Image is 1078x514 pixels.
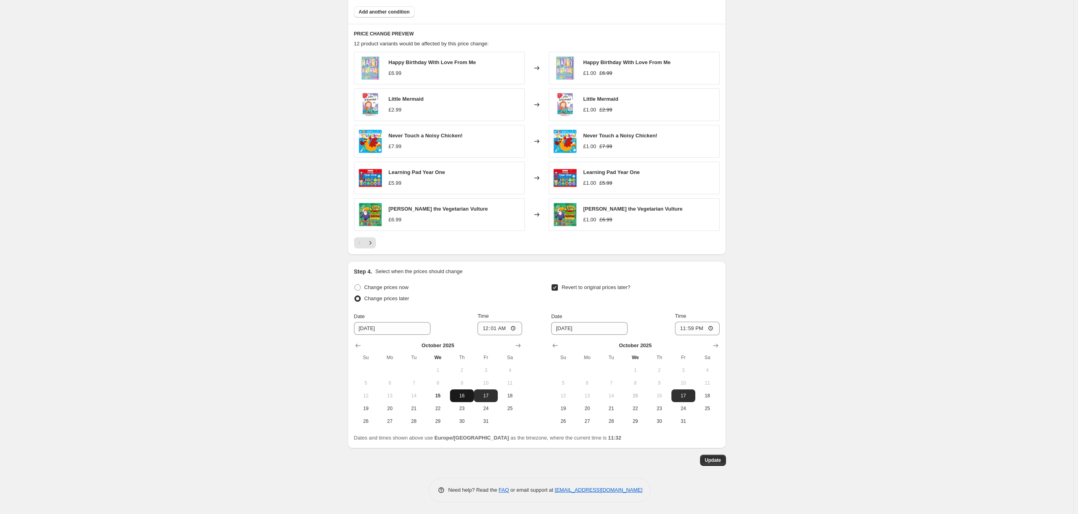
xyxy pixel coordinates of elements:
[705,457,721,463] span: Update
[354,31,720,37] h6: PRICE CHANGE PREVIEW
[599,216,612,224] strike: £6.99
[599,143,612,150] strike: £7.99
[389,69,402,77] div: £6.99
[429,367,446,373] span: 1
[357,418,375,424] span: 26
[453,367,471,373] span: 2
[675,380,692,386] span: 10
[450,389,474,402] button: Thursday October 16 2025
[695,389,719,402] button: Saturday October 18 2025
[429,380,446,386] span: 8
[551,377,575,389] button: Sunday October 5 2025
[554,354,572,361] span: Su
[498,377,522,389] button: Saturday October 11 2025
[583,206,683,212] span: [PERSON_NAME] the Vegetarian Vulture
[381,405,399,412] span: 20
[501,380,518,386] span: 11
[575,377,599,389] button: Monday October 6 2025
[554,405,572,412] span: 19
[389,206,488,212] span: [PERSON_NAME] the Vegetarian Vulture
[695,364,719,377] button: Saturday October 4 2025
[426,351,450,364] th: Wednesday
[553,203,577,227] img: 11522-PB01-01-C1-Vera-the-Veggie-Vulture-for-web_80x.jpg
[579,405,596,412] span: 20
[426,402,450,415] button: Wednesday October 22 2025
[453,418,471,424] span: 30
[501,393,518,399] span: 18
[554,393,572,399] span: 12
[650,393,668,399] span: 16
[695,402,719,415] button: Saturday October 25 2025
[357,354,375,361] span: Su
[354,415,378,428] button: Sunday October 26 2025
[378,389,402,402] button: Monday October 13 2025
[501,367,518,373] span: 4
[650,367,668,373] span: 2
[698,393,716,399] span: 18
[675,393,692,399] span: 17
[358,166,382,190] img: 10366-SA04-02-C1-for-web_80x.jpg
[354,377,378,389] button: Sunday October 5 2025
[675,367,692,373] span: 3
[450,377,474,389] button: Thursday October 9 2025
[553,166,577,190] img: 10366-SA04-02-C1-for-web_80x.jpg
[499,487,509,493] a: FAQ
[599,389,623,402] button: Tuesday October 14 2025
[450,415,474,428] button: Thursday October 30 2025
[389,133,463,139] span: Never Touch a Noisy Chicken!
[389,216,402,224] div: £6.99
[675,405,692,412] span: 24
[477,380,495,386] span: 10
[378,351,402,364] th: Monday
[378,402,402,415] button: Monday October 20 2025
[623,377,647,389] button: Wednesday October 8 2025
[354,6,415,18] button: Add another condition
[354,322,430,335] input: 10/15/2025
[389,143,402,150] div: £7.99
[352,340,364,351] button: Show previous month, September 2025
[626,418,644,424] span: 29
[389,59,476,65] span: Happy Birthday With Love From Me
[675,322,720,335] input: 12:00
[551,322,628,335] input: 10/15/2025
[647,364,671,377] button: Thursday October 2 2025
[354,237,376,248] nav: Pagination
[405,354,423,361] span: Tu
[405,380,423,386] span: 7
[477,313,489,319] span: Time
[405,418,423,424] span: 28
[603,418,620,424] span: 28
[599,351,623,364] th: Tuesday
[647,389,671,402] button: Thursday October 16 2025
[698,405,716,412] span: 25
[498,351,522,364] th: Saturday
[647,415,671,428] button: Thursday October 30 2025
[575,402,599,415] button: Monday October 20 2025
[650,405,668,412] span: 23
[453,380,471,386] span: 9
[551,351,575,364] th: Sunday
[389,179,402,187] div: £5.99
[561,284,630,290] span: Revert to original prices later?
[551,415,575,428] button: Sunday October 26 2025
[498,402,522,415] button: Saturday October 25 2025
[381,418,399,424] span: 27
[623,415,647,428] button: Wednesday October 29 2025
[381,393,399,399] span: 13
[426,377,450,389] button: Wednesday October 8 2025
[402,389,426,402] button: Tuesday October 14 2025
[575,415,599,428] button: Monday October 27 2025
[675,313,686,319] span: Time
[626,367,644,373] span: 1
[626,354,644,361] span: We
[402,377,426,389] button: Tuesday October 7 2025
[357,380,375,386] span: 5
[477,367,495,373] span: 3
[583,69,597,77] div: £1.00
[477,393,495,399] span: 17
[389,169,445,175] span: Learning Pad Year One
[671,351,695,364] th: Friday
[429,418,446,424] span: 29
[498,389,522,402] button: Saturday October 18 2025
[358,93,382,117] img: 10119-PB04-02-C1-for-web_80x.jpg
